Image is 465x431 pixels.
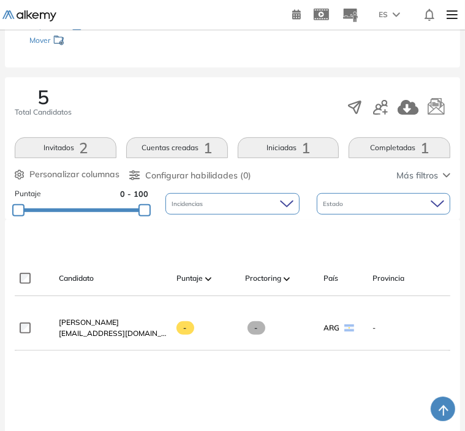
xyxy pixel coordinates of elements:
span: - [248,321,265,335]
span: Provincia [372,273,404,284]
button: Iniciadas1 [238,137,339,158]
span: Proctoring [245,273,281,284]
span: 0 - 100 [120,188,148,200]
span: Configurar habilidades (0) [145,169,251,182]
img: ARG [344,324,354,332]
img: Menu [442,2,463,27]
img: arrow [393,12,400,17]
div: Mover [29,30,152,53]
button: Configurar habilidades (0) [129,169,251,182]
div: Incidencias [165,193,299,215]
button: Invitados2 [15,137,116,158]
button: Personalizar columnas [15,168,119,181]
span: [EMAIL_ADDRESS][DOMAIN_NAME] [59,328,167,339]
span: ES [379,9,388,20]
span: Total Candidatos [15,107,72,118]
span: ARG [323,322,339,334]
img: Logo [2,10,56,21]
span: Puntaje [176,273,203,284]
span: Personalizar columnas [29,168,119,181]
div: Estado [317,193,450,215]
span: Más filtros [396,169,438,182]
span: 5 [37,87,49,107]
span: - [176,321,194,335]
span: Estado [323,199,346,208]
span: Candidato [59,273,94,284]
span: [PERSON_NAME] [59,318,119,327]
a: [PERSON_NAME] [59,317,167,328]
span: - [372,322,451,334]
span: Puntaje [15,188,41,200]
img: [missing "en.ARROW_ALT" translation] [284,277,290,281]
span: Incidencias [172,199,205,208]
span: País [323,273,338,284]
img: [missing "en.ARROW_ALT" translation] [205,277,211,281]
button: Completadas1 [349,137,450,158]
button: Cuentas creadas1 [126,137,228,158]
button: Más filtros [396,169,450,182]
